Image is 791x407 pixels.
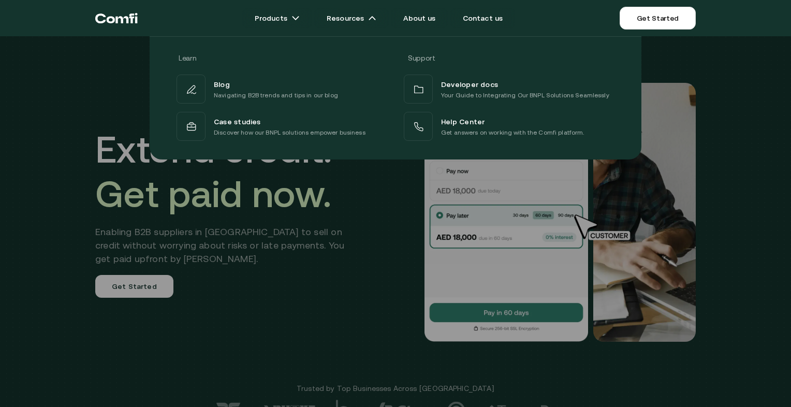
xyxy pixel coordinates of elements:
a: About us [391,8,448,28]
span: Learn [179,54,196,62]
span: Developer docs [441,78,498,90]
a: Return to the top of the Comfi home page [95,3,138,34]
a: Contact us [450,8,516,28]
p: Navigating B2B trends and tips in our blog [214,90,338,100]
p: Your Guide to Integrating Our BNPL Solutions Seamlessly [441,90,609,100]
a: Productsarrow icons [242,8,312,28]
a: Help CenterGet answers on working with the Comfi platform. [402,110,617,143]
a: BlogNavigating B2B trends and tips in our blog [174,72,389,106]
a: Developer docsYour Guide to Integrating Our BNPL Solutions Seamlessly [402,72,617,106]
p: Get answers on working with the Comfi platform. [441,127,584,138]
img: arrow icons [368,14,376,22]
span: Blog [214,78,230,90]
img: arrow icons [291,14,300,22]
span: Support [408,54,435,62]
p: Discover how our BNPL solutions empower business [214,127,365,138]
a: Resourcesarrow icons [314,8,389,28]
span: Case studies [214,115,261,127]
a: Get Started [620,7,696,30]
a: Case studiesDiscover how our BNPL solutions empower business [174,110,389,143]
span: Help Center [441,115,485,127]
